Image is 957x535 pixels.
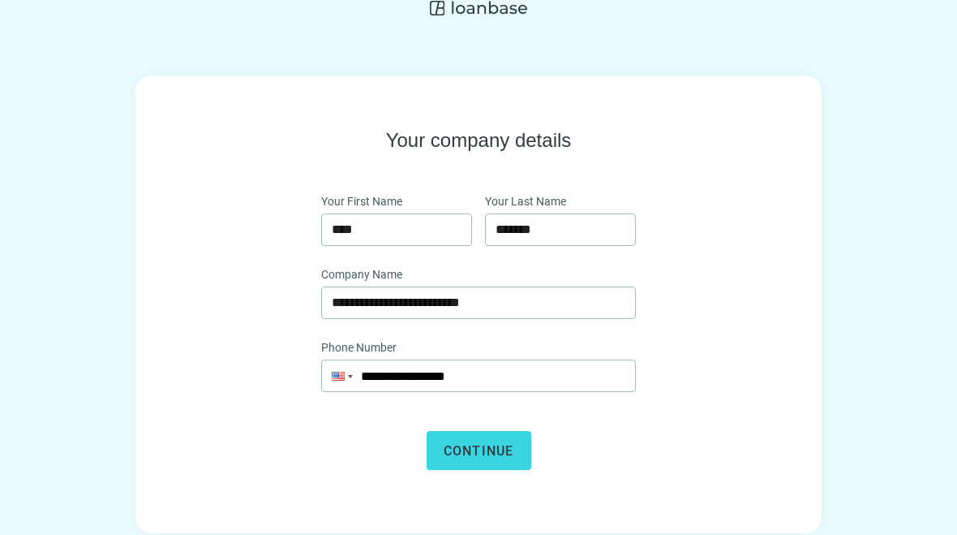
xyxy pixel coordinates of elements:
span: Continue [444,444,514,459]
button: Continue [427,432,531,471]
div: United States: + 1 [322,361,353,392]
span: Your First Name [321,193,402,211]
span: Phone Number [321,339,397,357]
span: Your Last Name [485,193,566,211]
span: Company Name [321,266,402,284]
h1: Your company details [386,128,572,154]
